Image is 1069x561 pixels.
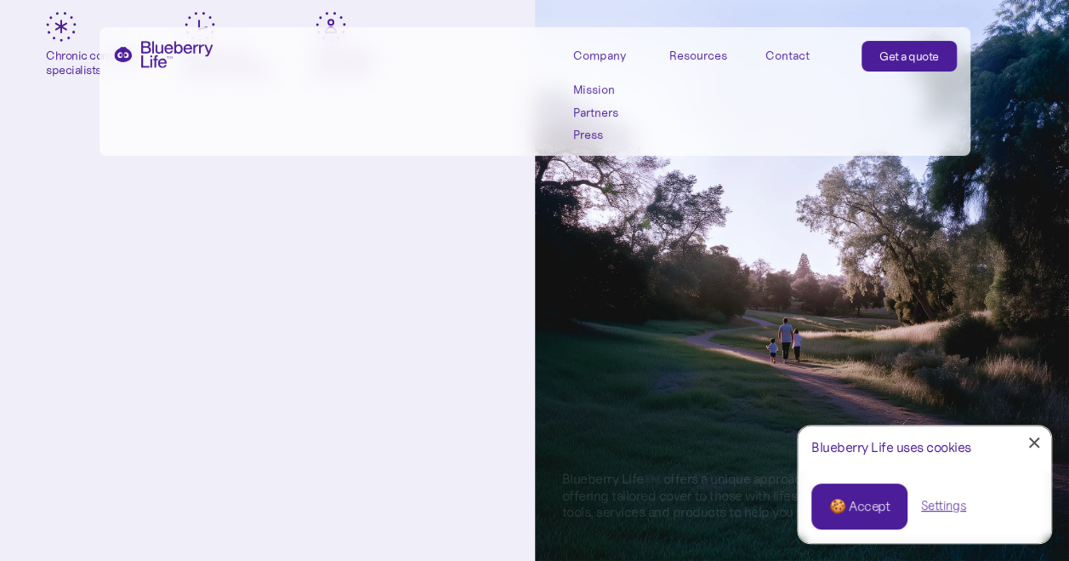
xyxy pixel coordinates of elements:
div: Company [573,41,650,69]
div: Get a quote [879,48,939,65]
a: Settings [921,497,966,515]
a: Partners [573,106,650,120]
a: home [113,41,213,68]
nav: Company [573,83,650,142]
div: Blueberry Life uses cookies [811,439,1038,455]
div: Resources [669,41,746,69]
div: Company [573,49,626,63]
div: Resources [669,49,727,63]
a: Get a quote [861,41,957,72]
p: Blueberry Life™️ offers a unique approach to term life insurance. We specialise in offering tailo... [562,471,1035,520]
a: Close Cookie Popup [1017,426,1051,460]
a: Mission [573,83,650,97]
div: Contact [765,49,810,63]
a: 🍪 Accept [811,484,907,530]
div: Close Cookie Popup [1034,443,1035,444]
div: 🍪 Accept [829,497,890,516]
a: Press [573,128,650,142]
a: Contact [765,41,842,69]
div: Chronic condition specialists [46,49,139,77]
